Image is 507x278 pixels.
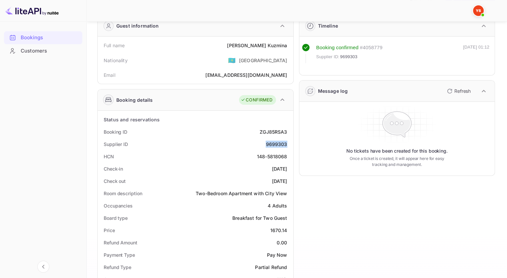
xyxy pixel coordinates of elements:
[316,44,359,52] div: Booking confirmed
[104,190,142,197] div: Room description
[345,156,449,168] p: Once a ticket is created, it will appear here for easy tracking and management.
[454,87,471,94] p: Refresh
[4,45,82,57] a: Customers
[104,227,115,234] div: Price
[104,42,125,49] div: Full name
[104,116,160,123] div: Status and reservations
[104,71,115,78] div: Email
[272,178,287,185] div: [DATE]
[5,5,59,16] img: LiteAPI logo
[104,165,123,172] div: Check-in
[116,22,159,29] div: Guest information
[4,45,82,58] div: Customers
[21,47,79,55] div: Customers
[318,22,338,29] div: Timeline
[270,227,287,234] div: 1670.14
[255,264,287,271] div: Partial Refund
[277,239,287,246] div: 0.00
[205,71,287,78] div: [EMAIL_ADDRESS][DOMAIN_NAME]
[239,57,287,64] div: [GEOGRAPHIC_DATA]
[268,202,287,209] div: 4 Adults
[346,148,448,154] p: No tickets have been created for this booking.
[21,34,79,42] div: Bookings
[227,42,287,49] div: [PERSON_NAME] Kuzmina
[272,165,287,172] div: [DATE]
[196,190,287,197] div: Two-Bedroom Apartment with City View
[463,44,489,63] div: [DATE] 01:12
[228,54,236,66] span: United States
[104,264,131,271] div: Refund Type
[116,96,153,103] div: Booking details
[104,57,128,64] div: Nationality
[340,54,357,60] span: 9699303
[104,214,128,221] div: Board type
[104,178,126,185] div: Check out
[104,251,135,258] div: Payment Type
[104,153,114,160] div: HCN
[4,31,82,44] a: Bookings
[104,128,127,135] div: Booking ID
[260,128,287,135] div: ZGJ85RSA3
[241,97,272,103] div: CONFIRMED
[267,251,287,258] div: Pay Now
[104,141,128,148] div: Supplier ID
[104,202,133,209] div: Occupancies
[360,44,382,52] div: # 4058779
[104,239,137,246] div: Refund Amount
[473,5,484,16] img: Yandex Support
[37,261,49,273] button: Collapse navigation
[316,54,340,60] span: Supplier ID:
[318,87,348,94] div: Message log
[266,141,287,148] div: 9699303
[443,86,473,96] button: Refresh
[257,153,287,160] div: ​148-5818068
[232,214,287,221] div: Breakfast for Two Guest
